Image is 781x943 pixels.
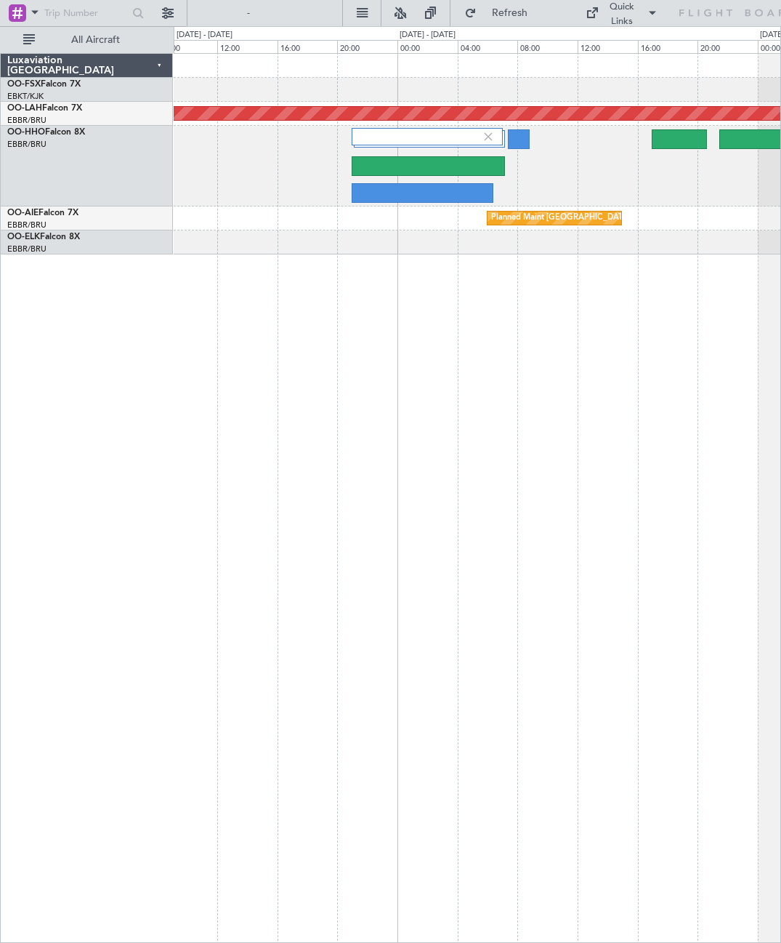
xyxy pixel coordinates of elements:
button: Refresh [458,1,545,25]
span: All Aircraft [38,35,153,45]
span: OO-AIE [7,209,39,217]
input: Trip Number [44,2,128,24]
a: EBBR/BRU [7,115,46,126]
div: 00:00 [397,40,458,53]
a: OO-ELKFalcon 8X [7,233,80,241]
div: 04:00 [458,40,518,53]
a: EBBR/BRU [7,139,46,150]
div: 08:00 [517,40,578,53]
button: Quick Links [578,1,665,25]
div: 16:00 [278,40,338,53]
span: OO-FSX [7,80,41,89]
a: EBBR/BRU [7,220,46,230]
a: OO-AIEFalcon 7X [7,209,78,217]
a: OO-LAHFalcon 7X [7,104,82,113]
div: Planned Maint [GEOGRAPHIC_DATA] ([GEOGRAPHIC_DATA] National) [491,207,754,229]
span: OO-ELK [7,233,40,241]
a: OO-FSXFalcon 7X [7,80,81,89]
img: gray-close.svg [482,130,495,143]
div: 20:00 [337,40,397,53]
div: 08:00 [158,40,218,53]
a: EBKT/KJK [7,91,44,102]
button: All Aircraft [16,28,158,52]
span: OO-LAH [7,104,42,113]
a: EBBR/BRU [7,244,46,254]
div: 12:00 [578,40,638,53]
span: OO-HHO [7,128,45,137]
div: 16:00 [638,40,698,53]
a: OO-HHOFalcon 8X [7,128,85,137]
div: [DATE] - [DATE] [177,29,232,41]
div: [DATE] - [DATE] [400,29,456,41]
span: Refresh [479,8,541,18]
div: 12:00 [217,40,278,53]
div: 20:00 [697,40,758,53]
